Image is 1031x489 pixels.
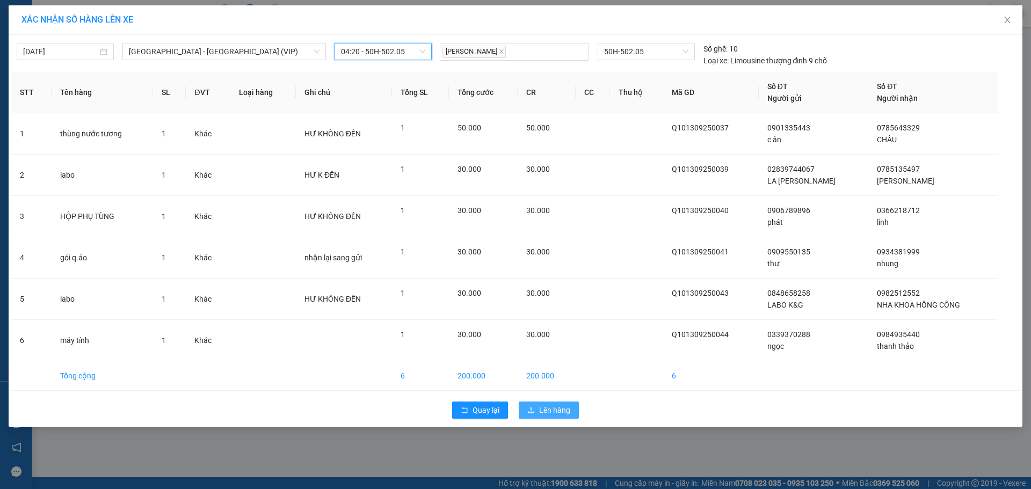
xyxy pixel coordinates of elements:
[314,48,320,55] span: down
[877,123,920,132] span: 0785643329
[767,342,784,351] span: ngọc
[767,123,810,132] span: 0901335443
[458,330,481,339] span: 30.000
[392,361,449,391] td: 6
[401,206,405,215] span: 1
[162,295,166,303] span: 1
[452,402,508,419] button: rollbackQuay lại
[539,404,570,416] span: Lên hàng
[13,13,67,67] img: logo.jpg
[458,247,481,256] span: 30.000
[11,72,52,113] th: STT
[100,40,449,53] li: Hotline: 1900 8153
[526,289,550,297] span: 30.000
[401,123,405,132] span: 1
[52,113,153,155] td: thùng nước tương
[610,72,663,113] th: Thu hộ
[576,72,610,113] th: CC
[52,279,153,320] td: labo
[186,320,230,361] td: Khác
[526,247,550,256] span: 30.000
[672,247,729,256] span: Q101309250041
[767,259,779,268] span: thư
[461,406,468,415] span: rollback
[304,253,362,262] span: nhận lại sang gửi
[186,155,230,196] td: Khác
[767,206,810,215] span: 0906789896
[23,46,98,57] input: 14/09/2025
[518,72,576,113] th: CR
[526,123,550,132] span: 50.000
[458,123,481,132] span: 50.000
[877,342,914,351] span: thanh thảo
[877,94,918,103] span: Người nhận
[401,165,405,173] span: 1
[230,72,296,113] th: Loại hàng
[52,72,153,113] th: Tên hàng
[877,206,920,215] span: 0366218712
[877,218,889,227] span: linh
[518,361,576,391] td: 200.000
[11,113,52,155] td: 1
[162,336,166,345] span: 1
[296,72,392,113] th: Ghi chú
[877,82,897,91] span: Số ĐT
[458,165,481,173] span: 30.000
[877,289,920,297] span: 0982512552
[767,94,802,103] span: Người gửi
[767,247,810,256] span: 0909550135
[877,135,897,144] span: CHÂU
[11,237,52,279] td: 4
[186,72,230,113] th: ĐVT
[11,155,52,196] td: 2
[162,253,166,262] span: 1
[767,330,810,339] span: 0339370288
[526,206,550,215] span: 30.000
[153,72,186,113] th: SL
[186,279,230,320] td: Khác
[877,165,920,173] span: 0785135497
[526,330,550,339] span: 30.000
[473,404,499,416] span: Quay lại
[52,155,153,196] td: labo
[604,43,688,60] span: 50H-502.05
[992,5,1022,35] button: Close
[186,196,230,237] td: Khác
[129,43,320,60] span: Sài Gòn - Tây Ninh (VIP)
[11,279,52,320] td: 5
[767,218,783,227] span: phát
[186,237,230,279] td: Khác
[449,361,517,391] td: 200.000
[341,43,425,60] span: 04:20 - 50H-502.05
[21,14,133,25] span: XÁC NHẬN SỐ HÀNG LÊN XE
[767,165,815,173] span: 02839744067
[767,289,810,297] span: 0848658258
[663,361,759,391] td: 6
[672,206,729,215] span: Q101309250040
[186,113,230,155] td: Khác
[449,72,517,113] th: Tổng cước
[304,171,339,179] span: HƯ K ĐỀN
[877,247,920,256] span: 0934381999
[442,46,506,58] span: [PERSON_NAME]
[767,82,788,91] span: Số ĐT
[458,206,481,215] span: 30.000
[703,55,827,67] div: Limousine thượng đỉnh 9 chỗ
[703,43,738,55] div: 10
[767,177,836,185] span: LA [PERSON_NAME]
[672,330,729,339] span: Q101309250044
[52,237,153,279] td: gói q.áo
[52,320,153,361] td: máy tính
[458,289,481,297] span: 30.000
[401,247,405,256] span: 1
[1003,16,1012,24] span: close
[401,330,405,339] span: 1
[877,301,960,309] span: NHA KHOA HỒNG CÔNG
[526,165,550,173] span: 30.000
[663,72,759,113] th: Mã GD
[11,196,52,237] td: 3
[877,177,934,185] span: [PERSON_NAME]
[13,78,99,96] b: GỬI : PV Q10
[519,402,579,419] button: uploadLên hàng
[877,330,920,339] span: 0984935440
